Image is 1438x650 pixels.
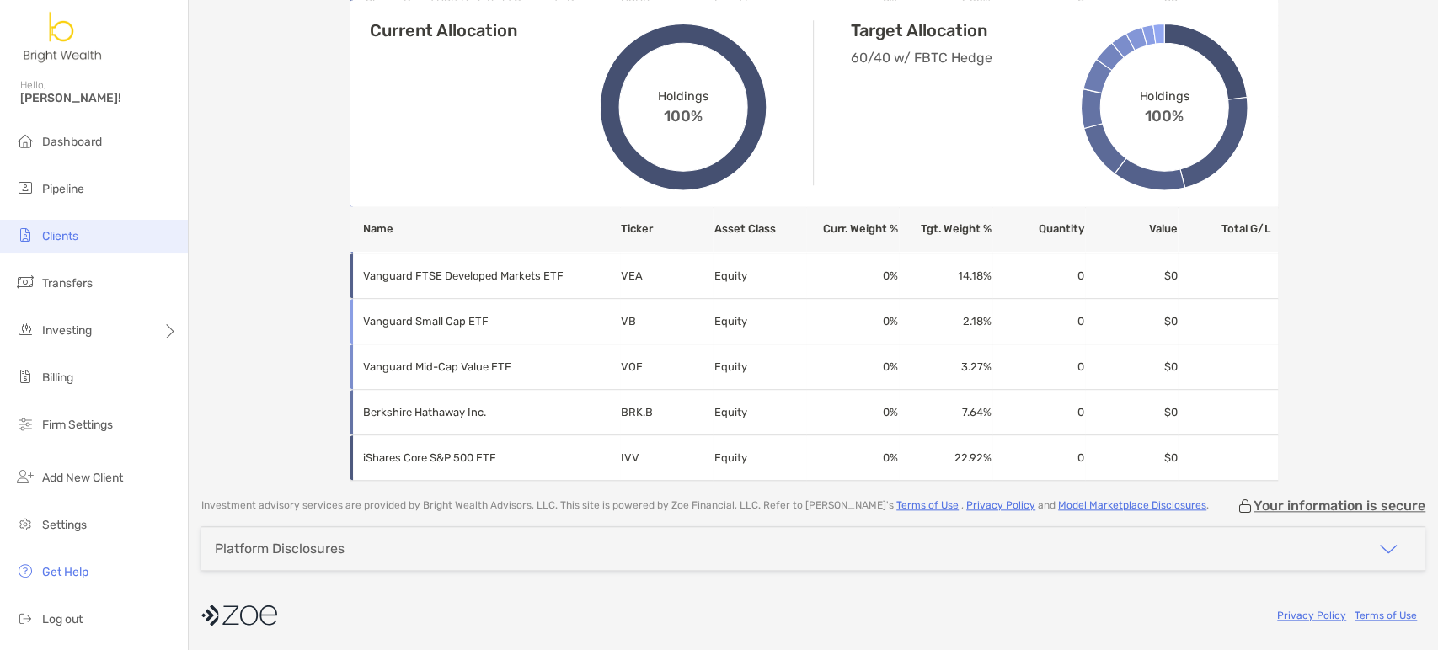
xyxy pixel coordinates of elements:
img: logout icon [15,608,35,628]
p: Vanguard FTSE Developed Markets ETF [363,265,599,286]
th: Quantity [992,206,1085,252]
span: Clients [42,229,78,243]
p: iShares Core S&P 500 ETF [363,447,599,468]
a: Terms of Use [1355,610,1417,621]
td: 0 % [806,390,899,435]
span: Firm Settings [42,418,113,432]
span: Holdings [658,88,708,103]
span: Get Help [42,565,88,579]
td: 2.18 % [899,299,992,344]
span: Log out [42,612,83,626]
th: Value [1085,206,1178,252]
td: 3.27 % [899,344,992,390]
span: Add New Client [42,471,123,485]
a: Model Marketplace Disclosures [1058,499,1206,511]
img: pipeline icon [15,178,35,198]
td: BRK.B [620,390,713,435]
a: Terms of Use [896,499,959,511]
h4: Target Allocation [851,20,1112,40]
img: add_new_client icon [15,466,35,487]
span: [PERSON_NAME]! [20,91,178,105]
td: 0 % [806,435,899,481]
td: $0 [1085,299,1178,344]
span: Investing [42,323,92,338]
img: transfers icon [15,272,35,292]
td: Equity [713,344,805,390]
td: 0 [992,344,1085,390]
img: billing icon [15,366,35,386]
th: Curr. Weight % [806,206,899,252]
td: 0 [992,390,1085,435]
img: company logo [201,596,277,634]
img: Zoe Logo [20,7,106,67]
span: 100% [664,104,703,125]
td: $0 [1085,435,1178,481]
td: Equity [713,390,805,435]
img: dashboard icon [15,131,35,151]
img: firm-settings icon [15,413,35,434]
span: Pipeline [42,182,84,196]
td: 14.18 % [899,253,992,299]
td: Equity [713,253,805,299]
td: VOE [620,344,713,390]
a: Privacy Policy [966,499,1035,511]
a: Privacy Policy [1277,610,1346,621]
th: Ticker [620,206,713,252]
td: Equity [713,299,805,344]
span: 100% [1145,104,1184,125]
th: Total G/L [1178,206,1277,252]
th: Tgt. Weight % [899,206,992,252]
span: Transfers [42,276,93,290]
td: 0 % [806,253,899,299]
p: Investment advisory services are provided by Bright Wealth Advisors, LLC . This site is powered b... [201,499,1209,512]
td: 22.92 % [899,435,992,481]
p: Your information is secure [1254,498,1425,514]
span: Billing [42,370,73,385]
th: Name [350,206,621,252]
img: clients icon [15,225,35,245]
td: 0 % [806,344,899,390]
h4: Current Allocation [370,20,517,40]
td: VB [620,299,713,344]
div: Platform Disclosures [215,541,345,557]
td: IVV [620,435,713,481]
p: Vanguard Small Cap ETF [363,311,599,332]
td: 7.64 % [899,390,992,435]
p: Berkshire Hathaway Inc. [363,402,599,423]
th: Asset Class [713,206,805,252]
p: Vanguard Mid-Cap Value ETF [363,356,599,377]
span: Dashboard [42,135,102,149]
td: $0 [1085,390,1178,435]
img: settings icon [15,514,35,534]
span: Holdings [1139,88,1189,103]
p: 60/40 w/ FBTC Hedge [851,47,1112,68]
td: Equity [713,435,805,481]
img: icon arrow [1378,539,1398,559]
img: get-help icon [15,561,35,581]
td: 0 % [806,299,899,344]
span: Settings [42,518,87,532]
td: 0 [992,299,1085,344]
td: $0 [1085,253,1178,299]
td: $0 [1085,344,1178,390]
td: 0 [992,253,1085,299]
img: investing icon [15,319,35,339]
td: VEA [620,253,713,299]
td: 0 [992,435,1085,481]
